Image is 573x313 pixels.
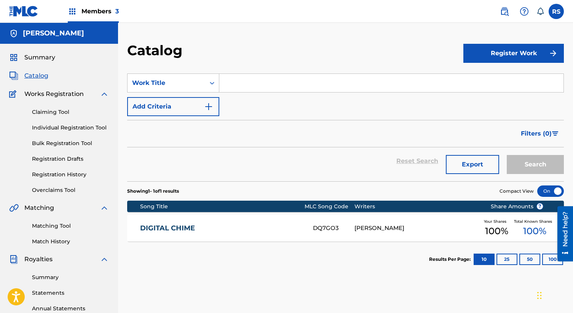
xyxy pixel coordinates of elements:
[484,219,509,224] span: Your Shares
[32,289,109,297] a: Statements
[8,5,19,40] div: Need help?
[9,6,38,17] img: MLC Logo
[485,224,508,238] span: 100 %
[24,203,54,212] span: Matching
[140,224,303,233] a: DIGITAL CHIME
[519,254,540,265] button: 50
[500,7,509,16] img: search
[552,131,559,136] img: filter
[127,97,219,116] button: Add Criteria
[537,203,543,209] span: ?
[9,71,18,80] img: Catalog
[313,224,354,233] div: DQ7GO3
[127,42,186,59] h2: Catalog
[520,7,529,16] img: help
[536,8,544,15] div: Notifications
[491,203,543,211] span: Share Amounts
[32,108,109,116] a: Claiming Tool
[32,222,109,230] a: Matching Tool
[127,73,564,181] form: Search Form
[23,29,84,38] h5: RICHARD SOCOP
[446,155,499,174] button: Export
[535,276,573,313] iframe: Chat Widget
[354,203,479,211] div: Writers
[9,53,18,62] img: Summary
[549,4,564,19] div: User Menu
[521,129,552,138] span: Filters ( 0 )
[9,203,19,212] img: Matching
[127,188,179,195] p: Showing 1 - 1 of 1 results
[24,71,48,80] span: Catalog
[9,255,18,264] img: Royalties
[9,29,18,38] img: Accounts
[32,171,109,179] a: Registration History
[100,255,109,264] img: expand
[9,71,48,80] a: CatalogCatalog
[497,4,512,19] a: Public Search
[24,255,53,264] span: Royalties
[305,203,354,211] div: MLC Song Code
[537,284,542,307] div: Drag
[516,124,564,143] button: Filters (0)
[32,155,109,163] a: Registration Drafts
[132,78,201,88] div: Work Title
[81,7,119,16] span: Members
[100,203,109,212] img: expand
[32,305,109,313] a: Annual Statements
[24,89,84,99] span: Works Registration
[9,53,55,62] a: SummarySummary
[552,206,573,261] iframe: Resource Center
[354,224,479,233] div: [PERSON_NAME]
[140,203,305,211] div: Song Title
[115,8,119,15] span: 3
[68,7,77,16] img: Top Rightsholders
[32,186,109,194] a: Overclaims Tool
[523,224,546,238] span: 100 %
[24,53,55,62] span: Summary
[496,254,517,265] button: 25
[542,254,563,265] button: 100
[463,44,564,63] button: Register Work
[9,89,19,99] img: Works Registration
[100,89,109,99] img: expand
[514,219,555,224] span: Total Known Shares
[32,124,109,132] a: Individual Registration Tool
[500,188,534,195] span: Compact View
[549,49,558,58] img: f7272a7cc735f4ea7f67.svg
[32,139,109,147] a: Bulk Registration Tool
[204,102,213,111] img: 9d2ae6d4665cec9f34b9.svg
[32,273,109,281] a: Summary
[517,4,532,19] div: Help
[32,238,109,246] a: Match History
[474,254,495,265] button: 10
[429,256,472,263] p: Results Per Page:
